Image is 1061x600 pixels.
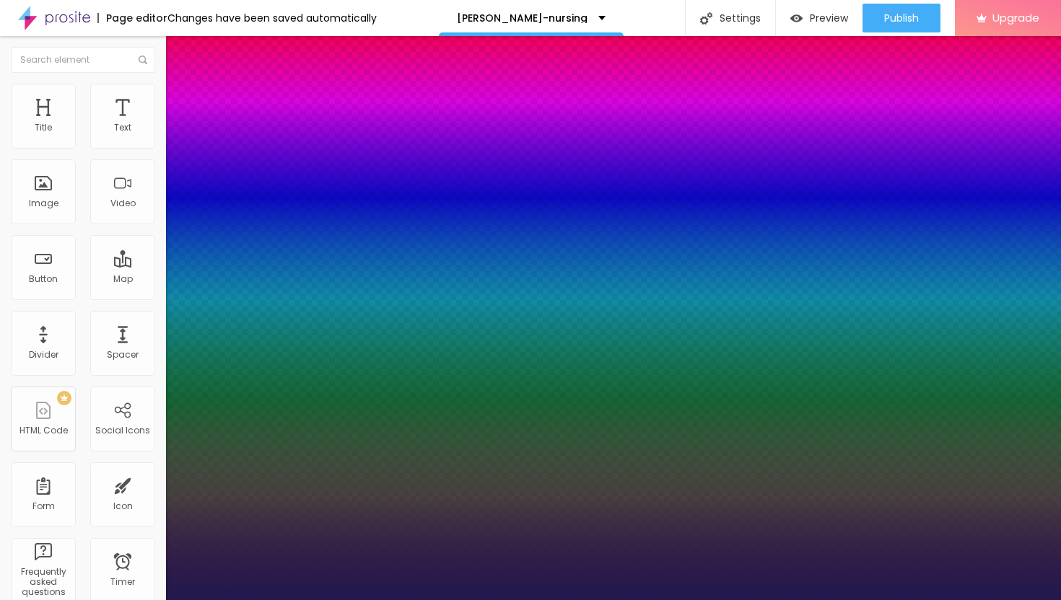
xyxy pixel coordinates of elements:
input: Search element [11,47,155,73]
div: Frequently asked questions [14,567,71,598]
div: Image [29,198,58,208]
img: Icone [700,12,712,25]
img: Icone [139,56,147,64]
div: Title [35,123,52,133]
div: Divider [29,350,58,360]
div: Timer [110,577,135,587]
div: Map [113,274,133,284]
button: Preview [776,4,863,32]
div: Spacer [107,350,139,360]
button: Publish [863,4,940,32]
div: Changes have been saved automatically [167,13,377,23]
p: [PERSON_NAME]-nursing [457,13,588,23]
span: Publish [884,12,919,24]
div: Video [110,198,136,208]
div: Icon [113,501,133,511]
div: Button [29,274,58,284]
div: Page editor [97,13,167,23]
div: Text [114,123,131,133]
span: Upgrade [992,12,1039,24]
div: Form [32,501,55,511]
div: HTML Code [19,425,68,436]
span: Preview [810,12,848,24]
img: view-1.svg [790,12,803,25]
div: Social Icons [95,425,150,436]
